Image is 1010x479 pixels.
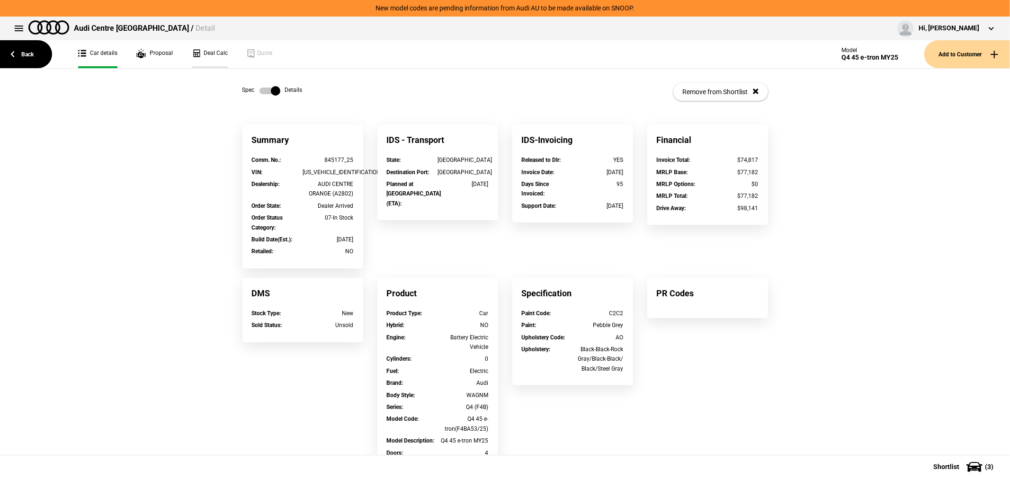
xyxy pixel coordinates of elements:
[387,380,403,386] strong: Brand :
[252,169,263,176] strong: VIN :
[387,322,405,328] strong: Hybrid :
[438,414,489,434] div: Q4 45 e-tron(F4BA53/25)
[377,124,498,155] div: IDS - Transport
[387,310,422,317] strong: Product Type :
[657,169,688,176] strong: MRLP Base :
[572,320,624,330] div: Pebble Grey
[387,157,401,163] strong: State :
[673,83,768,101] button: Remove from Shortlist
[572,309,624,318] div: C2C2
[252,181,280,187] strong: Dealership :
[28,20,69,35] img: audi.png
[438,390,489,400] div: WAGNM
[933,463,959,470] span: Shortlist
[438,155,489,165] div: [GEOGRAPHIC_DATA]
[387,334,406,341] strong: Engine :
[707,155,759,165] div: $74,817
[438,320,489,330] div: NO
[924,40,1010,68] button: Add to Customer
[196,24,215,33] span: Detail
[303,309,354,318] div: New
[512,124,633,155] div: IDS-Invoicing
[438,448,489,458] div: 4
[252,310,281,317] strong: Stock Type :
[657,157,690,163] strong: Invoice Total :
[252,248,274,255] strong: Retailed :
[647,124,768,155] div: Financial
[192,40,228,68] a: Deal Calc
[377,278,498,309] div: Product
[438,378,489,388] div: Audi
[572,155,624,165] div: YES
[647,278,768,309] div: PR Codes
[438,402,489,412] div: Q4 (F4B)
[252,157,281,163] strong: Comm. No. :
[242,124,363,155] div: Summary
[572,201,624,211] div: [DATE]
[522,169,554,176] strong: Invoice Date :
[438,354,489,364] div: 0
[572,179,624,189] div: 95
[303,247,354,256] div: NO
[919,455,1010,479] button: Shortlist(3)
[387,355,412,362] strong: Cylinders :
[438,436,489,445] div: Q4 45 e-tron MY25
[572,345,624,373] div: Black-Black-Rock Gray/Black-Black/ Black/Steel Gray
[136,40,173,68] a: Proposal
[522,310,551,317] strong: Paint Code :
[303,201,354,211] div: Dealer Arrived
[74,23,215,34] div: Audi Centre [GEOGRAPHIC_DATA] /
[707,204,759,213] div: $98,141
[572,333,624,342] div: AO
[522,181,549,197] strong: Days Since Invoiced :
[707,191,759,201] div: $77,182
[252,322,282,328] strong: Sold Status :
[242,86,303,96] div: Spec Details
[242,278,363,309] div: DMS
[572,168,624,177] div: [DATE]
[707,179,759,189] div: $0
[387,437,435,444] strong: Model Description :
[387,392,415,399] strong: Body Style :
[841,53,898,62] div: Q4 45 e-tron MY25
[303,235,354,244] div: [DATE]
[303,179,354,199] div: AUDI CENTRE ORANGE (A2802)
[387,368,399,374] strong: Fuel :
[707,168,759,177] div: $77,182
[438,366,489,376] div: Electric
[303,168,354,177] div: [US_VEHICLE_IDENTIFICATION_NUMBER]
[303,213,354,222] div: 07-In Stock
[387,416,419,422] strong: Model Code :
[522,203,556,209] strong: Support Date :
[387,169,429,176] strong: Destination Port :
[78,40,117,68] a: Car details
[512,278,633,309] div: Specification
[657,193,688,199] strong: MRLP Total :
[657,181,696,187] strong: MRLP Options :
[438,179,489,189] div: [DATE]
[985,463,993,470] span: ( 3 )
[387,404,403,410] strong: Series :
[303,320,354,330] div: Unsold
[252,214,283,231] strong: Order Status Category :
[919,24,979,33] div: Hi, [PERSON_NAME]
[252,203,281,209] strong: Order State :
[438,168,489,177] div: [GEOGRAPHIC_DATA]
[438,333,489,352] div: Battery Electric Vehicle
[303,155,354,165] div: 845177_25
[387,181,441,207] strong: Planned at [GEOGRAPHIC_DATA] (ETA) :
[438,309,489,318] div: Car
[657,205,686,212] strong: Drive Away :
[522,322,536,328] strong: Paint :
[252,236,293,243] strong: Build Date(Est.) :
[522,346,551,353] strong: Upholstery :
[387,450,403,456] strong: Doors :
[841,47,898,53] div: Model
[522,157,561,163] strong: Released to Dlr :
[522,334,565,341] strong: Upholstery Code :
